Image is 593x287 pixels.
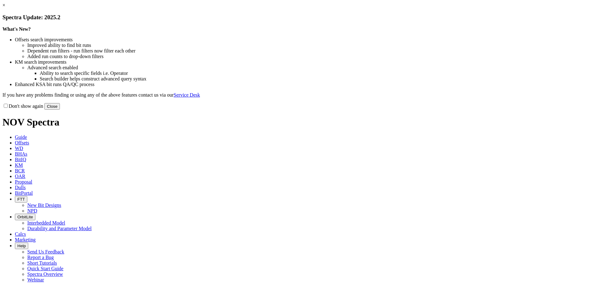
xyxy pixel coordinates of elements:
a: Service Desk [174,92,200,98]
a: NPD [27,208,37,213]
span: FTT [17,197,25,202]
a: New Bit Designs [27,203,61,208]
p: If you have any problems finding or using any of the above features contact us via our [2,92,591,98]
li: Added run counts to drop-down filters [27,54,591,59]
span: BHAs [15,151,27,157]
span: Dulls [15,185,26,190]
a: Short Tutorials [27,260,57,266]
span: Proposal [15,179,32,184]
span: KM [15,162,23,168]
span: BitPortal [15,190,33,196]
li: Dependent run filters - run filters now filter each other [27,48,591,54]
a: × [2,2,5,8]
h3: Spectra Update: 2025.2 [2,14,591,21]
li: Advanced search enabled [27,65,591,71]
span: Help [17,244,26,248]
li: Search builder helps construct advanced query syntax [40,76,591,82]
span: WD [15,146,23,151]
a: Webinar [27,277,44,282]
span: OrbitLite [17,215,33,219]
li: Ability to search specific fields i.e. Operator [40,71,591,76]
span: BCR [15,168,25,173]
input: Don't show again [4,104,8,108]
a: Durability and Parameter Model [27,226,92,231]
label: Don't show again [2,103,43,109]
a: Report a Bug [27,255,54,260]
button: Close [44,103,60,110]
a: Interbedded Model [27,220,65,225]
h1: NOV Spectra [2,116,591,128]
a: Send Us Feedback [27,249,64,254]
span: Offsets [15,140,29,145]
span: Calcs [15,231,26,237]
span: BitIQ [15,157,26,162]
span: Marketing [15,237,36,242]
li: Offsets search improvements [15,37,591,43]
li: KM search improvements [15,59,591,65]
span: Guide [15,134,27,140]
li: Improved ability to find bit runs [27,43,591,48]
span: OAR [15,174,25,179]
a: Quick Start Guide [27,266,63,271]
a: Spectra Overview [27,271,63,277]
strong: What's New? [2,26,31,32]
li: Enhanced KSA bit runs QA/QC process [15,82,591,87]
